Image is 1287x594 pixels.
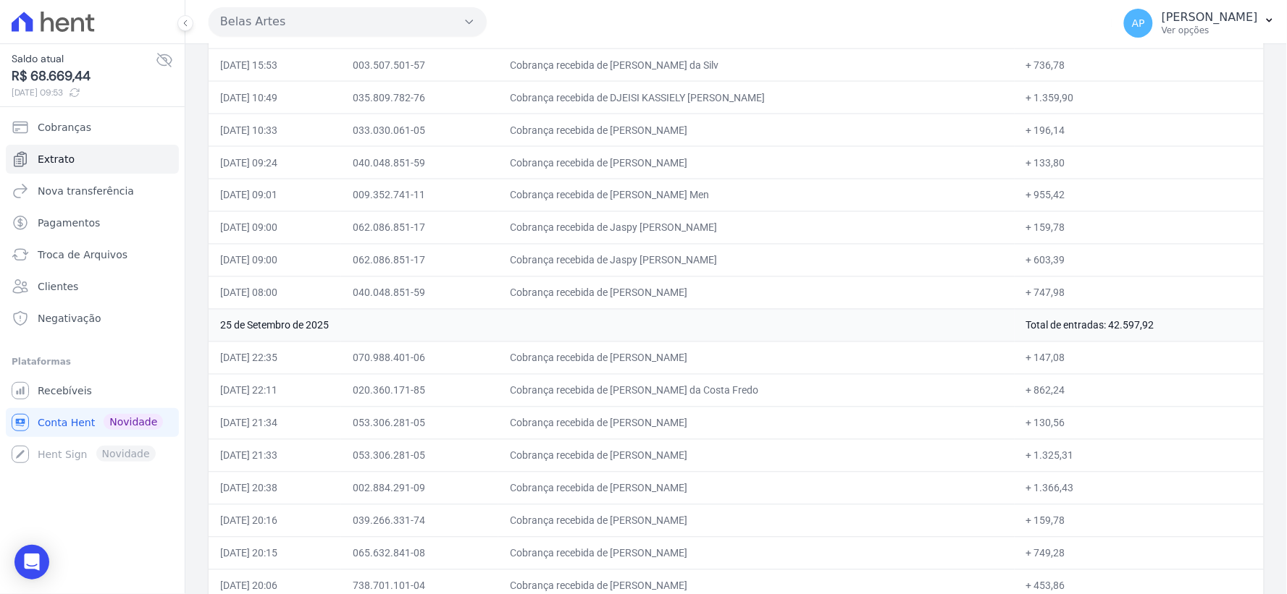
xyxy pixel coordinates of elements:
td: Total de entradas: 42.597,92 [1015,309,1264,341]
span: Saldo atual [12,51,156,67]
td: + 159,78 [1015,211,1264,244]
button: Belas Artes [209,7,487,36]
span: Cobranças [38,120,91,135]
td: [DATE] 09:24 [209,146,341,179]
td: 035.809.782-76 [341,81,498,114]
td: [DATE] 22:11 [209,374,341,407]
span: Novidade [104,414,163,430]
td: + 747,98 [1015,276,1264,309]
td: Cobrança recebida de DJEISI KASSIELY [PERSON_NAME] [498,81,1015,114]
td: 062.086.851-17 [341,211,498,244]
td: [DATE] 20:16 [209,504,341,537]
a: Nova transferência [6,177,179,205]
td: [DATE] 20:15 [209,537,341,569]
td: [DATE] 10:33 [209,114,341,146]
td: Cobrança recebida de [PERSON_NAME] [498,504,1015,537]
td: [DATE] 09:01 [209,179,341,211]
span: [DATE] 09:53 [12,86,156,99]
td: [DATE] 09:00 [209,244,341,276]
button: AP [PERSON_NAME] Ver opções [1112,3,1287,43]
td: 040.048.851-59 [341,146,498,179]
td: Cobrança recebida de [PERSON_NAME] [498,472,1015,504]
td: 053.306.281-05 [341,439,498,472]
td: Cobrança recebida de [PERSON_NAME] [498,439,1015,472]
div: Open Intercom Messenger [14,545,49,580]
td: Cobrança recebida de Jaspy [PERSON_NAME] [498,211,1015,244]
td: 033.030.061-05 [341,114,498,146]
td: [DATE] 21:33 [209,439,341,472]
td: + 159,78 [1015,504,1264,537]
td: 070.988.401-06 [341,341,498,374]
span: Negativação [38,311,101,326]
td: Cobrança recebida de Jaspy [PERSON_NAME] [498,244,1015,276]
td: Cobrança recebida de [PERSON_NAME] [498,407,1015,439]
p: Ver opções [1162,25,1258,36]
span: AP [1132,18,1145,28]
td: Cobrança recebida de [PERSON_NAME] [498,341,1015,374]
td: + 147,08 [1015,341,1264,374]
span: Recebíveis [38,383,92,398]
td: + 1.325,31 [1015,439,1264,472]
td: [DATE] 10:49 [209,81,341,114]
td: Cobrança recebida de [PERSON_NAME] [498,146,1015,179]
td: [DATE] 20:38 [209,472,341,504]
a: Negativação [6,304,179,333]
td: 039.266.331-74 [341,504,498,537]
a: Conta Hent Novidade [6,408,179,437]
a: Extrato [6,145,179,174]
td: 020.360.171-85 [341,374,498,407]
span: Conta Hent [38,415,95,430]
a: Clientes [6,272,179,301]
td: + 1.366,43 [1015,472,1264,504]
a: Recebíveis [6,376,179,405]
td: [DATE] 22:35 [209,341,341,374]
td: Cobrança recebida de [PERSON_NAME] [498,114,1015,146]
td: + 862,24 [1015,374,1264,407]
td: + 955,42 [1015,179,1264,211]
td: Cobrança recebida de [PERSON_NAME] Men [498,179,1015,211]
td: [DATE] 21:34 [209,407,341,439]
td: [DATE] 15:53 [209,48,341,81]
td: 002.884.291-09 [341,472,498,504]
td: + 130,56 [1015,407,1264,439]
span: Pagamentos [38,216,100,230]
td: 062.086.851-17 [341,244,498,276]
td: + 1.359,90 [1015,81,1264,114]
td: 040.048.851-59 [341,276,498,309]
td: + 133,80 [1015,146,1264,179]
td: + 749,28 [1015,537,1264,569]
td: Cobrança recebida de [PERSON_NAME] [498,276,1015,309]
td: 065.632.841-08 [341,537,498,569]
span: Clientes [38,279,78,294]
td: Cobrança recebida de [PERSON_NAME] [498,537,1015,569]
a: Troca de Arquivos [6,240,179,269]
span: Nova transferência [38,184,134,198]
td: 009.352.741-11 [341,179,498,211]
td: 053.306.281-05 [341,407,498,439]
p: [PERSON_NAME] [1162,10,1258,25]
span: Extrato [38,152,75,166]
td: [DATE] 09:00 [209,211,341,244]
td: 25 de Setembro de 2025 [209,309,1015,341]
span: Troca de Arquivos [38,247,127,262]
a: Pagamentos [6,208,179,237]
span: R$ 68.669,44 [12,67,156,86]
td: + 196,14 [1015,114,1264,146]
td: + 603,39 [1015,244,1264,276]
a: Cobranças [6,113,179,142]
td: Cobrança recebida de [PERSON_NAME] da Silv [498,48,1015,81]
td: + 736,78 [1015,48,1264,81]
td: Cobrança recebida de [PERSON_NAME] da Costa Fredo [498,374,1015,407]
td: 003.507.501-57 [341,48,498,81]
td: [DATE] 08:00 [209,276,341,309]
nav: Sidebar [12,113,173,469]
div: Plataformas [12,353,173,370]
